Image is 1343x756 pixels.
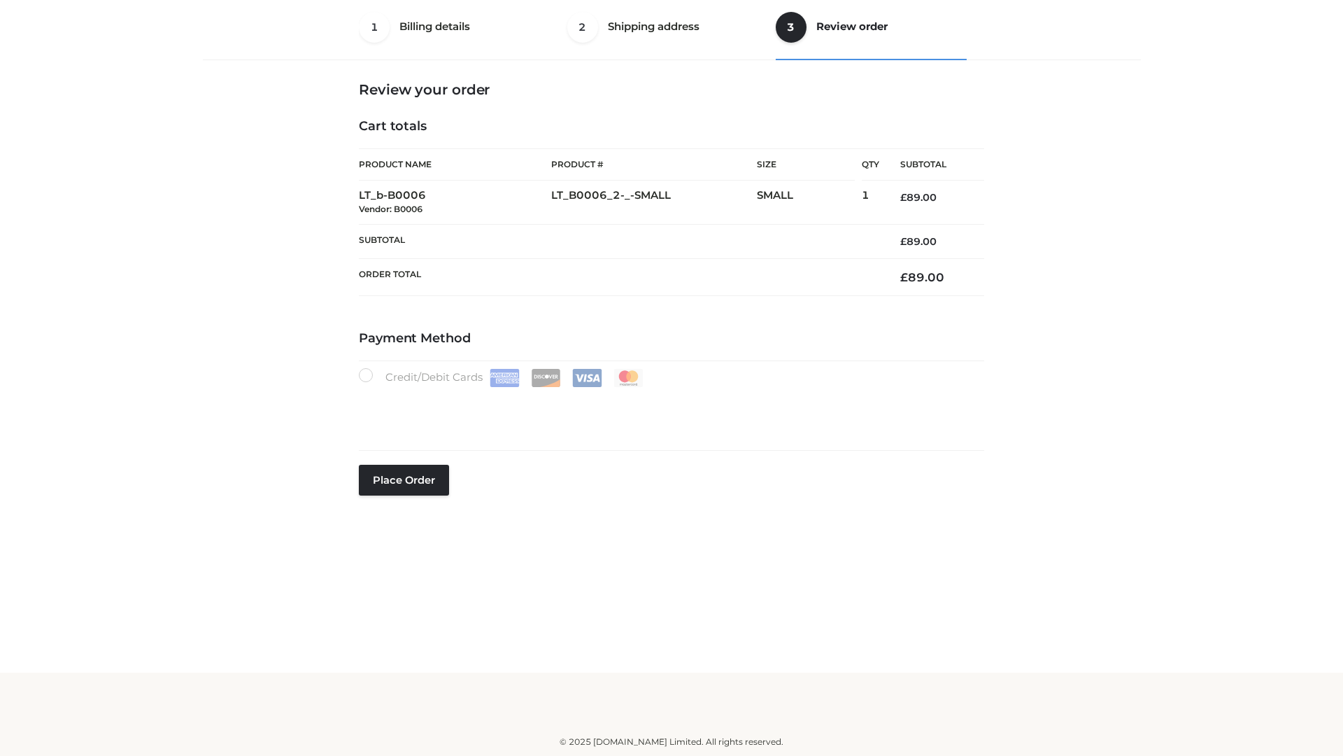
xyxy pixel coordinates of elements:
th: Order Total [359,259,879,296]
th: Qty [862,148,879,181]
bdi: 89.00 [900,191,937,204]
img: Mastercard [613,369,644,387]
th: Size [757,149,855,181]
img: Amex [490,369,520,387]
h4: Payment Method [359,331,984,346]
span: £ [900,191,907,204]
th: Subtotal [359,224,879,258]
bdi: 89.00 [900,270,944,284]
th: Subtotal [879,149,984,181]
td: SMALL [757,181,862,225]
small: Vendor: B0006 [359,204,422,214]
iframe: Secure payment input frame [356,384,981,435]
img: Discover [531,369,561,387]
td: 1 [862,181,879,225]
img: Visa [572,369,602,387]
bdi: 89.00 [900,235,937,248]
td: LT_b-B0006 [359,181,551,225]
span: £ [900,235,907,248]
span: £ [900,270,908,284]
h4: Cart totals [359,119,984,134]
div: © 2025 [DOMAIN_NAME] Limited. All rights reserved. [208,735,1135,749]
td: LT_B0006_2-_-SMALL [551,181,757,225]
button: Place order [359,465,449,496]
th: Product Name [359,148,551,181]
th: Product # [551,148,757,181]
label: Credit/Debit Cards [359,368,645,387]
h3: Review your order [359,81,984,98]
